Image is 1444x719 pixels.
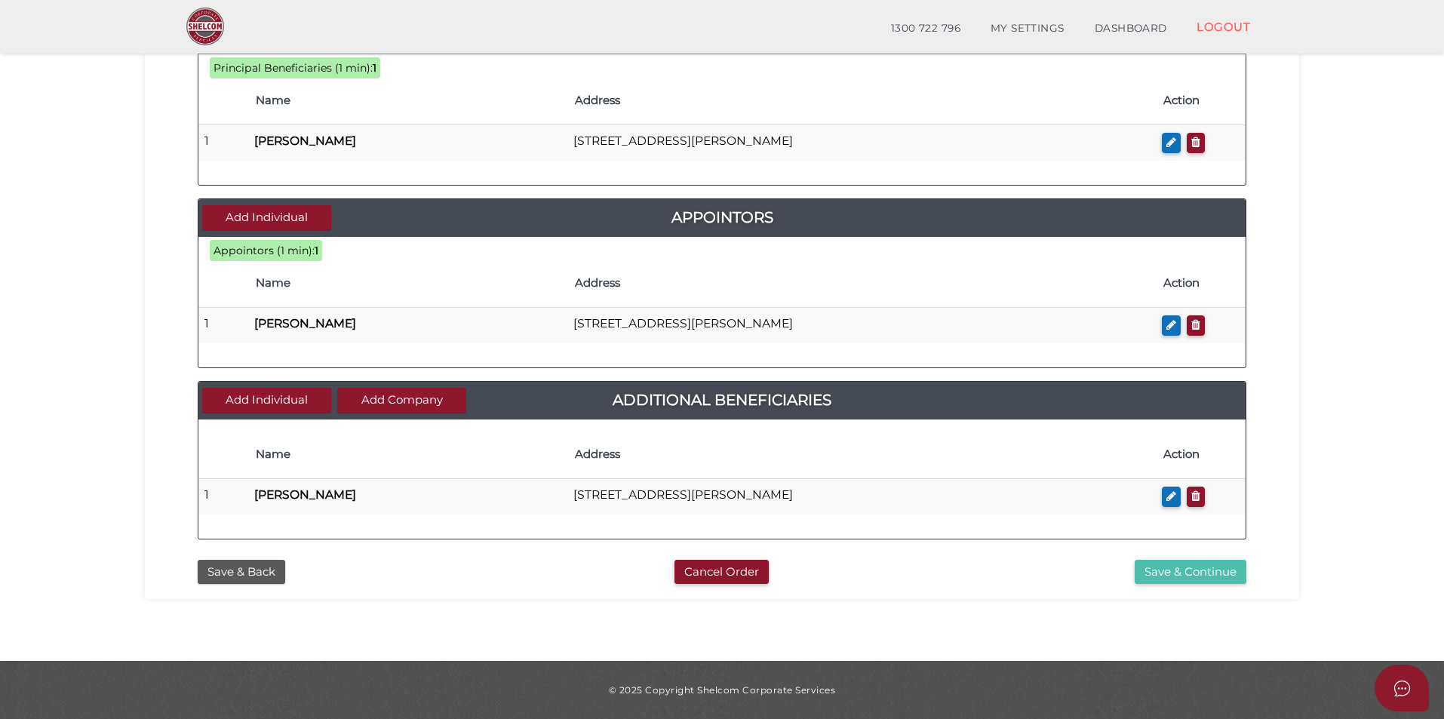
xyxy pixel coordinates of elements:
h4: Action [1163,277,1238,290]
h4: Address [575,94,1148,107]
button: Add Individual [202,205,331,230]
a: Appointors [198,205,1246,229]
td: [STREET_ADDRESS][PERSON_NAME] [567,125,1156,161]
td: 1 [198,125,248,161]
span: Principal Beneficiaries (1 min): [214,61,373,75]
h4: Name [256,448,560,461]
h4: Action [1163,448,1238,461]
b: [PERSON_NAME] [254,487,356,502]
h4: Action [1163,94,1238,107]
b: 1 [315,244,318,257]
td: 1 [198,479,248,515]
h4: Name [256,94,560,107]
button: Open asap [1375,665,1429,711]
div: © 2025 Copyright Shelcom Corporate Services [156,684,1288,696]
button: Add Company [337,388,466,413]
b: 1 [373,61,376,75]
button: Cancel Order [674,560,769,585]
td: 1 [198,308,248,343]
button: Save & Back [198,560,285,585]
h4: Name [256,277,560,290]
td: [STREET_ADDRESS][PERSON_NAME] [567,308,1156,343]
a: Additional Beneficiaries [198,388,1246,412]
a: 1300 722 796 [876,14,975,44]
h4: Address [575,448,1148,461]
button: Save & Continue [1135,560,1246,585]
button: Add Individual [202,388,331,413]
b: [PERSON_NAME] [254,316,356,330]
a: MY SETTINGS [975,14,1080,44]
span: Appointors (1 min): [214,244,315,257]
td: [STREET_ADDRESS][PERSON_NAME] [567,479,1156,515]
b: [PERSON_NAME] [254,134,356,148]
a: DASHBOARD [1080,14,1182,44]
h4: Address [575,277,1148,290]
a: LOGOUT [1181,11,1265,42]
